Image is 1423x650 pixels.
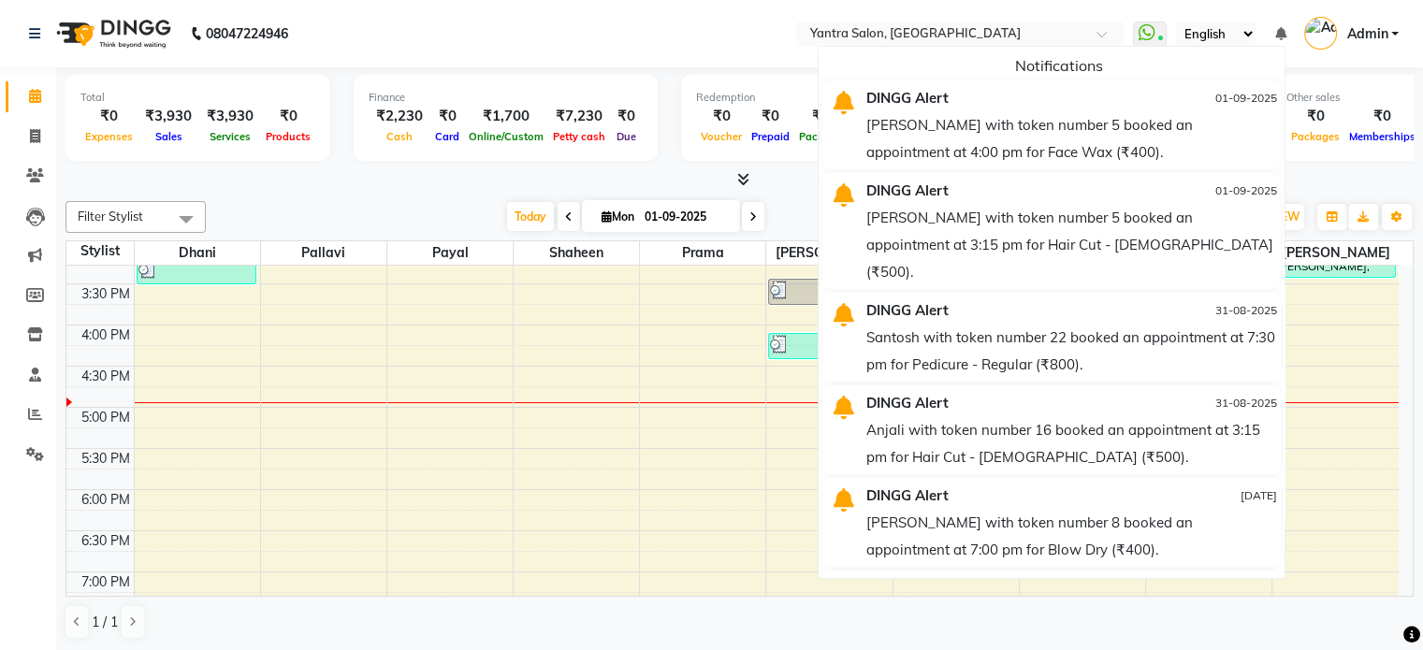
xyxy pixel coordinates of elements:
[610,106,643,127] div: ₹0
[78,284,134,304] div: 3:30 PM
[261,106,315,127] div: ₹0
[866,509,1277,563] div: [PERSON_NAME] with token number 8 booked an appointment at 7:00 pm for Blow Dry (₹400).
[261,241,386,265] span: Pallavi
[78,490,134,510] div: 6:00 PM
[464,106,548,127] div: ₹1,700
[747,106,794,127] div: ₹0
[1286,130,1344,143] span: Packages
[1159,296,1277,324] div: 31-08-2025
[78,531,134,551] div: 6:30 PM
[151,130,187,143] span: Sales
[1159,177,1277,204] div: 01-09-2025
[135,241,260,265] span: Dhani
[138,106,199,127] div: ₹3,930
[1159,389,1277,416] div: 31-08-2025
[369,90,643,106] div: Finance
[696,130,747,143] span: Voucher
[1159,574,1277,601] div: [DATE]
[612,130,641,143] span: Due
[794,106,847,127] div: ₹0
[769,280,888,304] div: [PERSON_NAME], TK05, 03:30 PM-03:50 PM, Face Wax (₹400)
[382,130,417,143] span: Cash
[369,106,430,127] div: ₹2,230
[1159,482,1277,509] div: [DATE]
[852,84,1145,111] div: DINGG Alert
[80,90,315,106] div: Total
[66,241,134,261] div: Stylist
[640,241,765,265] span: Prama
[1304,17,1337,50] img: Admin
[766,241,892,265] span: [PERSON_NAME]
[639,203,733,231] input: 2025-09-01
[866,324,1277,378] div: Santosh with token number 22 booked an appointment at 7:30 pm for Pedicure - Regular (₹800).
[507,202,554,231] span: Today
[261,130,315,143] span: Products
[199,106,261,127] div: ₹3,930
[78,367,134,386] div: 4:30 PM
[696,90,948,106] div: Redemption
[1344,106,1420,127] div: ₹0
[78,325,134,345] div: 4:00 PM
[852,482,1145,509] div: DINGG Alert
[430,130,464,143] span: Card
[464,130,548,143] span: Online/Custom
[866,111,1277,166] div: [PERSON_NAME] with token number 5 booked an appointment at 4:00 pm for Face Wax (₹400).
[514,241,639,265] span: Shaheen
[852,177,1145,204] div: DINGG Alert
[92,613,118,632] span: 1 / 1
[80,130,138,143] span: Expenses
[138,259,256,283] div: [PERSON_NAME], TK05, 03:15 PM-03:35 PM, Face Wax
[769,334,888,358] div: [PERSON_NAME], TK06, 04:10 PM-04:30 PM, Face Wax
[78,572,134,592] div: 7:00 PM
[48,7,176,60] img: logo
[387,241,513,265] span: Payal
[78,449,134,469] div: 5:30 PM
[866,204,1277,285] div: [PERSON_NAME] with token number 5 booked an appointment at 3:15 pm for Hair Cut - [DEMOGRAPHIC_DA...
[597,209,639,224] span: Mon
[78,408,134,427] div: 5:00 PM
[1344,130,1420,143] span: Memberships
[80,106,138,127] div: ₹0
[1272,241,1399,265] span: [PERSON_NAME]
[852,574,1145,601] div: DINGG Alert
[430,106,464,127] div: ₹0
[1346,24,1387,44] span: Admin
[794,130,847,143] span: Package
[1286,106,1344,127] div: ₹0
[1159,84,1277,111] div: 01-09-2025
[747,130,794,143] span: Prepaid
[548,106,610,127] div: ₹7,230
[852,296,1145,324] div: DINGG Alert
[696,106,747,127] div: ₹0
[866,416,1277,470] div: Anjali with token number 16 booked an appointment at 3:15 pm for Hair Cut - [DEMOGRAPHIC_DATA] (₹...
[834,54,1285,77] div: Notifications
[205,130,255,143] span: Services
[78,209,143,224] span: Filter Stylist
[548,130,610,143] span: Petty cash
[852,389,1145,416] div: DINGG Alert
[206,7,288,60] b: 08047224946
